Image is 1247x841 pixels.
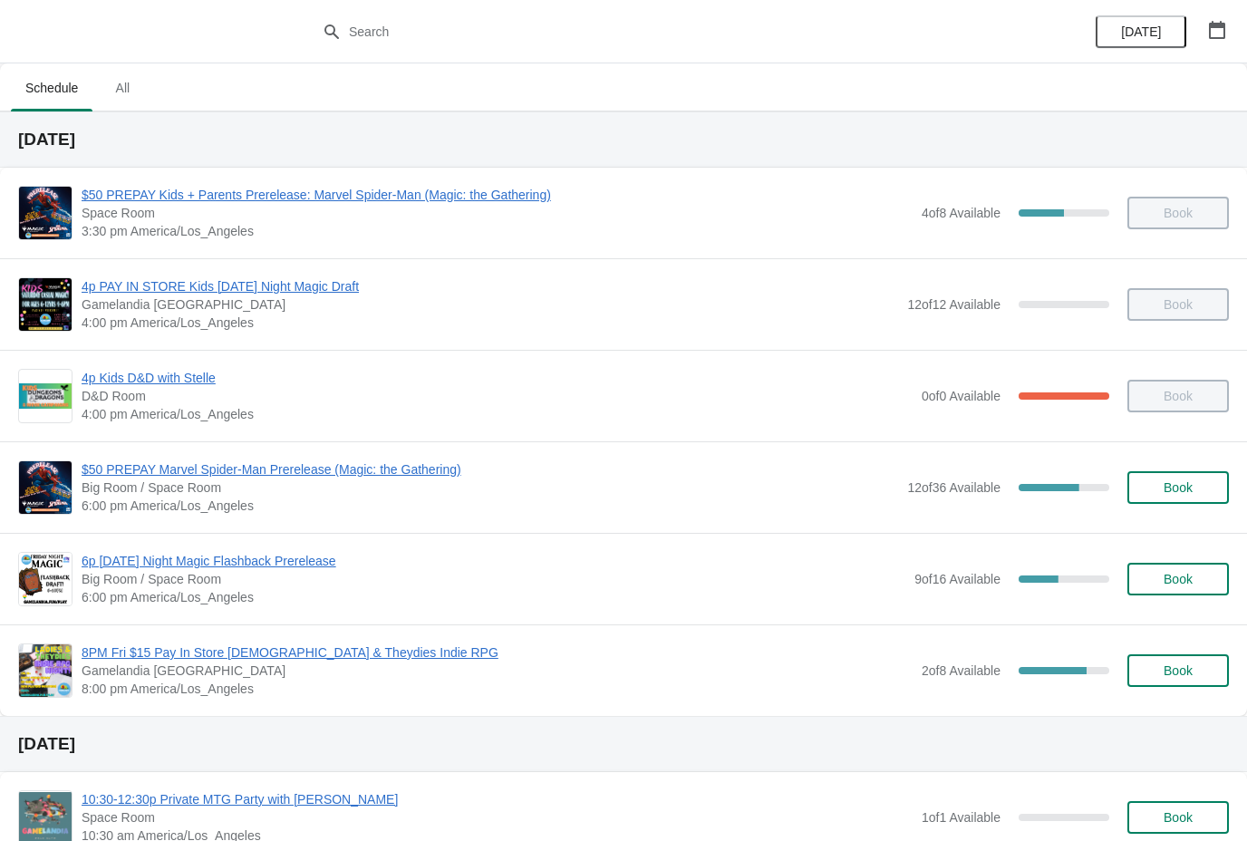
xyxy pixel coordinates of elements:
span: 6p [DATE] Night Magic Flashback Prerelease [82,552,905,570]
span: 1 of 1 Available [922,810,1000,825]
span: Big Room / Space Room [82,478,898,497]
span: 6:00 pm America/Los_Angeles [82,497,898,515]
span: Book [1164,572,1193,586]
button: Book [1127,563,1229,595]
img: $50 PREPAY Kids + Parents Prerelease: Marvel Spider-Man (Magic: the Gathering) | Space Room | 3:3... [19,187,72,239]
span: Book [1164,810,1193,825]
span: Big Room / Space Room [82,570,905,588]
span: 4p PAY IN STORE Kids [DATE] Night Magic Draft [82,277,898,295]
img: $50 PREPAY Marvel Spider-Man Prerelease (Magic: the Gathering) | Big Room / Space Room | 6:00 pm ... [19,461,72,514]
button: Book [1127,654,1229,687]
span: All [100,72,145,104]
span: D&D Room [82,387,913,405]
span: Space Room [82,204,913,222]
span: 0 of 0 Available [922,389,1000,403]
span: 8:00 pm America/Los_Angeles [82,680,913,698]
span: Book [1164,480,1193,495]
h2: [DATE] [18,735,1229,753]
input: Search [348,15,935,48]
img: 8PM Fri $15 Pay In Store Ladies & Theydies Indie RPG | Gamelandia Palo Alto | 8:00 pm America/Los... [19,644,72,697]
span: Space Room [82,808,913,826]
img: 6p Friday Night Magic Flashback Prerelease | Big Room / Space Room | 6:00 pm America/Los_Angeles [19,553,72,605]
button: Book [1127,471,1229,504]
span: 4:00 pm America/Los_Angeles [82,405,913,423]
span: 8PM Fri $15 Pay In Store [DEMOGRAPHIC_DATA] & Theydies Indie RPG [82,643,913,662]
span: Book [1164,663,1193,678]
img: 4p Kids D&D with Stelle | D&D Room | 4:00 pm America/Los_Angeles [19,383,72,409]
span: Schedule [11,72,92,104]
span: $50 PREPAY Kids + Parents Prerelease: Marvel Spider-Man (Magic: the Gathering) [82,186,913,204]
span: Gamelandia [GEOGRAPHIC_DATA] [82,662,913,680]
img: 4p PAY IN STORE Kids Friday Night Magic Draft | Gamelandia Palo Alto | 4:00 pm America/Los_Angeles [19,278,72,331]
span: 3:30 pm America/Los_Angeles [82,222,913,240]
button: Book [1127,801,1229,834]
span: 4p Kids D&D with Stelle [82,369,913,387]
span: 4:00 pm America/Los_Angeles [82,314,898,332]
span: $50 PREPAY Marvel Spider-Man Prerelease (Magic: the Gathering) [82,460,898,478]
span: 12 of 12 Available [907,297,1000,312]
span: [DATE] [1121,24,1161,39]
span: Gamelandia [GEOGRAPHIC_DATA] [82,295,898,314]
span: 4 of 8 Available [922,206,1000,220]
span: 6:00 pm America/Los_Angeles [82,588,905,606]
span: 2 of 8 Available [922,663,1000,678]
button: [DATE] [1096,15,1186,48]
span: 10:30-12:30p Private MTG Party with [PERSON_NAME] [82,790,913,808]
span: 9 of 16 Available [914,572,1000,586]
h2: [DATE] [18,130,1229,149]
span: 12 of 36 Available [907,480,1000,495]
